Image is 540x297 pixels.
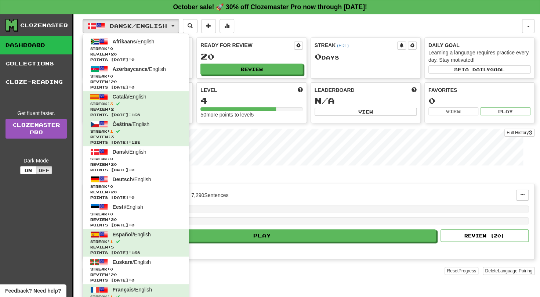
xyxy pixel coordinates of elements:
[110,267,113,271] span: 0
[220,19,234,33] button: More stats
[90,250,181,255] span: Points [DATE]: 168
[113,39,136,44] span: Afrikaans
[83,201,189,229] a: Eesti/EnglishStreak:0 Review:20Points [DATE]:0
[90,51,181,57] span: Review: 20
[298,86,303,94] span: Score more points to level up
[113,121,149,127] span: / English
[90,217,181,222] span: Review: 20
[90,57,181,62] span: Points [DATE]: 0
[459,268,476,273] span: Progress
[110,239,113,244] span: 1
[183,19,197,33] button: Search sentences
[90,272,181,278] span: Review: 20
[201,19,216,33] button: Add sentence to collection
[113,176,151,182] span: / English
[110,184,113,189] span: 0
[465,67,490,72] span: a daily
[90,74,181,79] span: Streak:
[90,239,181,244] span: Streak:
[480,107,530,115] button: Play
[90,156,181,162] span: Streak:
[200,42,294,49] div: Ready for Review
[83,91,189,119] a: Català/EnglishStreak:3 Review:2Points [DATE]:168
[428,107,479,115] button: View
[90,134,181,140] span: Review: 3
[90,140,181,145] span: Points [DATE]: 128
[20,166,36,174] button: On
[90,46,181,51] span: Streak:
[504,129,534,137] button: Full History
[113,149,146,155] span: / English
[445,267,478,275] button: ResetProgress
[173,3,367,11] strong: October sale! 🚀 30% off Clozemaster Pro now through [DATE]!
[20,22,68,29] div: Clozemaster
[110,129,113,133] span: 1
[113,287,152,293] span: / English
[428,96,530,105] div: 0
[90,244,181,250] span: Review: 5
[113,259,151,265] span: / English
[113,232,151,237] span: / English
[90,112,181,118] span: Points [DATE]: 168
[83,229,189,257] a: Español/EnglishStreak:1 Review:5Points [DATE]:168
[90,278,181,283] span: Points [DATE]: 0
[90,79,181,85] span: Review: 20
[83,146,189,174] a: Dansk/EnglishStreak:0 Review:20Points [DATE]:0
[428,86,530,94] div: Favorites
[441,229,529,242] button: Review (20)
[200,96,302,105] div: 4
[113,287,134,293] span: Français
[200,64,302,75] button: Review
[90,184,181,189] span: Streak:
[110,23,167,29] span: Dansk / English
[110,74,113,78] span: 0
[113,66,166,72] span: / English
[113,66,148,72] span: Azərbaycanca
[6,157,67,164] div: Dark Mode
[36,166,52,174] button: Off
[113,204,125,210] span: Eesti
[110,157,113,161] span: 0
[83,64,189,91] a: Azərbaycanca/EnglishStreak:0 Review:20Points [DATE]:0
[191,192,228,199] div: 7,290 Sentences
[83,257,189,284] a: Euskara/EnglishStreak:0 Review:20Points [DATE]:0
[113,121,131,127] span: Čeština
[90,162,181,167] span: Review: 20
[110,101,113,106] span: 3
[113,176,133,182] span: Deutsch
[90,101,181,107] span: Streak:
[315,95,335,105] span: N/A
[315,108,417,116] button: View
[113,94,128,100] span: Català
[200,52,302,61] div: 20
[315,51,322,61] span: 0
[200,111,302,118] div: 50 more points to level 5
[5,287,61,294] span: Open feedback widget
[428,65,530,74] button: Seta dailygoal
[6,119,67,139] a: ClozemasterPro
[90,195,181,200] span: Points [DATE]: 0
[90,85,181,90] span: Points [DATE]: 0
[315,42,397,49] div: Streak
[113,232,133,237] span: Español
[113,149,128,155] span: Dansk
[6,110,67,117] div: Get fluent faster.
[428,42,530,49] div: Daily Goal
[337,43,349,48] a: (EDT)
[83,36,189,64] a: Afrikaans/EnglishStreak:0 Review:20Points [DATE]:0
[315,86,355,94] span: Leaderboard
[498,268,532,273] span: Language Pairing
[90,129,181,134] span: Streak:
[88,229,436,242] button: Play
[83,173,534,180] p: In Progress
[200,86,217,94] span: Level
[412,86,417,94] span: This week in points, UTC
[110,46,113,51] span: 0
[113,39,155,44] span: / English
[83,119,189,146] a: Čeština/EnglishStreak:1 Review:3Points [DATE]:128
[113,94,146,100] span: / English
[90,211,181,217] span: Streak:
[90,266,181,272] span: Streak:
[83,19,179,33] button: Dansk/English
[428,49,530,64] div: Learning a language requires practice every day. Stay motivated!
